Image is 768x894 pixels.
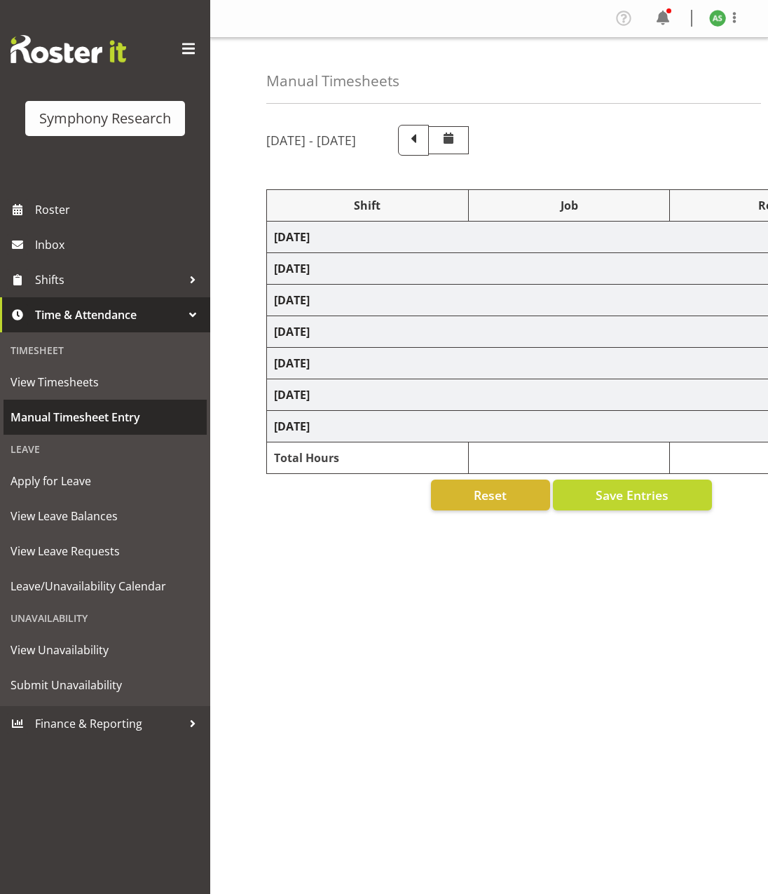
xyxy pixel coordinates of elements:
button: Reset [431,480,550,510]
td: Total Hours [267,442,469,474]
a: Submit Unavailability [4,668,207,703]
a: View Leave Balances [4,499,207,534]
div: Leave [4,435,207,463]
button: Save Entries [553,480,712,510]
span: View Unavailability [11,639,200,661]
a: Manual Timesheet Entry [4,400,207,435]
span: View Leave Balances [11,506,200,527]
a: View Unavailability [4,632,207,668]
span: Shifts [35,269,182,290]
span: View Leave Requests [11,541,200,562]
a: View Leave Requests [4,534,207,569]
h5: [DATE] - [DATE] [266,133,356,148]
a: Leave/Unavailability Calendar [4,569,207,604]
span: Save Entries [596,486,668,504]
div: Unavailability [4,604,207,632]
h4: Manual Timesheets [266,73,399,89]
span: Roster [35,199,203,220]
div: Job [476,197,663,214]
span: View Timesheets [11,372,200,393]
span: Time & Attendance [35,304,182,325]
img: Rosterit website logo [11,35,126,63]
a: View Timesheets [4,365,207,400]
span: Reset [474,486,507,504]
span: Finance & Reporting [35,713,182,734]
span: Submit Unavailability [11,675,200,696]
span: Apply for Leave [11,470,200,492]
div: Shift [274,197,461,214]
span: Manual Timesheet Entry [11,407,200,428]
div: Symphony Research [39,108,171,129]
img: ange-steiger11422.jpg [709,10,726,27]
span: Leave/Unavailability Calendar [11,576,200,597]
span: Inbox [35,234,203,255]
a: Apply for Leave [4,463,207,499]
div: Timesheet [4,336,207,365]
